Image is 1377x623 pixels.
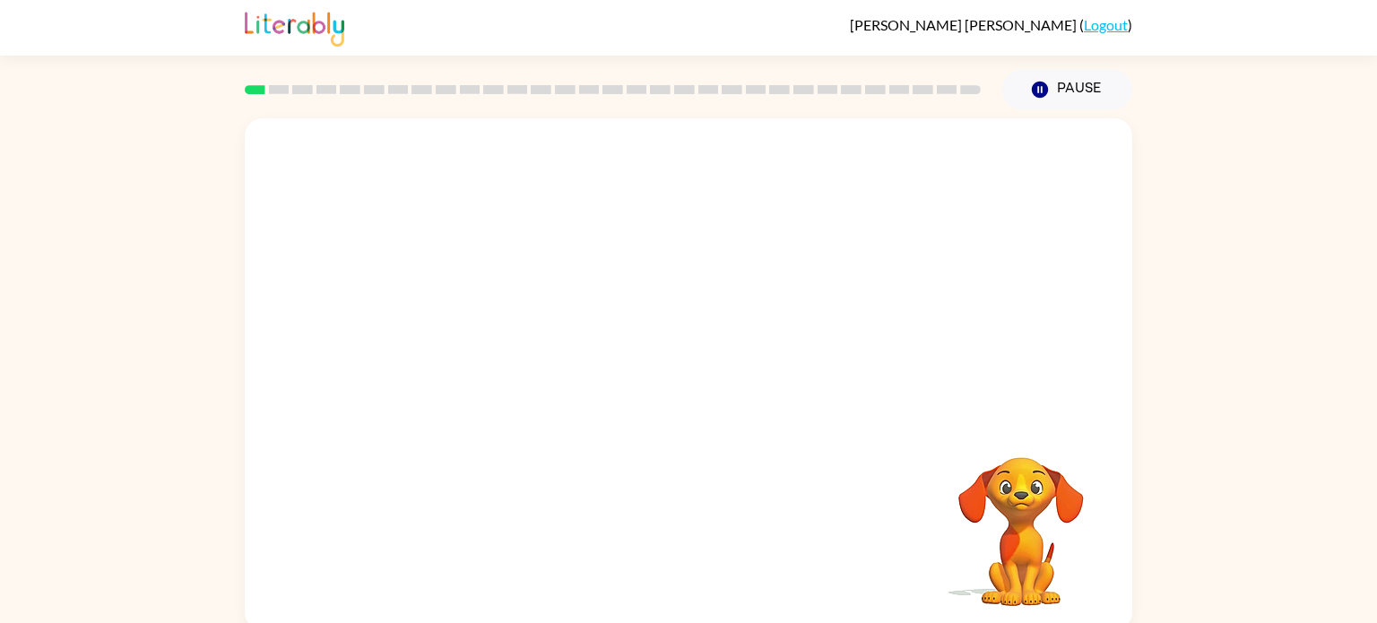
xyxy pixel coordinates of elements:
[931,429,1111,609] video: Your browser must support playing .mp4 files to use Literably. Please try using another browser.
[850,16,1079,33] span: [PERSON_NAME] [PERSON_NAME]
[245,7,344,47] img: Literably
[1084,16,1128,33] a: Logout
[1002,69,1132,110] button: Pause
[850,16,1132,33] div: ( )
